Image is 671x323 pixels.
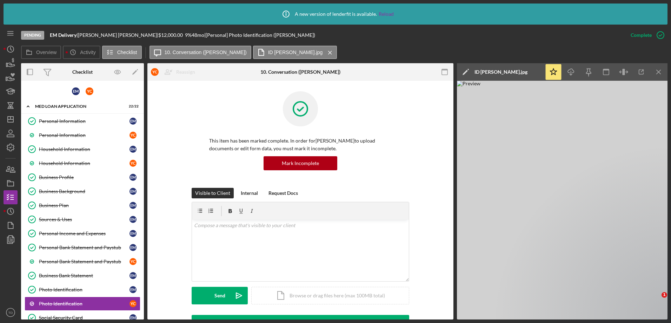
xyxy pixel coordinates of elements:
button: Visible to Client [192,188,234,198]
div: 48 mo [192,32,204,38]
div: E M [129,216,137,223]
label: Checklist [117,50,137,55]
div: Internal [241,188,258,198]
div: Social Security Card [39,315,129,321]
div: E M [72,87,80,95]
div: MED Loan Application [35,104,121,108]
a: Personal Bank Statement and PaystubEM [25,240,140,255]
label: Activity [80,50,95,55]
div: Personal Information [39,118,129,124]
div: 10. Conversation ([PERSON_NAME]) [260,69,340,75]
a: Personal Bank Statement and PaystubYC [25,255,140,269]
button: Complete [624,28,667,42]
p: This item has been marked complete. In order for [PERSON_NAME] to upload documents or edit form d... [209,137,392,153]
a: Photo IdentificationYC [25,297,140,311]
div: E M [129,272,137,279]
div: E M [129,202,137,209]
button: ID [PERSON_NAME].jpg [253,46,337,59]
div: Y C [86,87,93,95]
div: E M [129,286,137,293]
a: Personal InformationEM [25,114,140,128]
a: Business ProfileEM [25,170,140,184]
label: Overview [36,50,57,55]
button: Request Docs [265,188,301,198]
div: [PERSON_NAME] [PERSON_NAME] | [78,32,158,38]
button: Checklist [102,46,142,59]
div: Checklist [72,69,93,75]
div: E M [129,244,137,251]
label: 10. Conversation ([PERSON_NAME]) [165,50,247,55]
button: Internal [237,188,261,198]
div: Business Plan [39,203,129,208]
a: Business PlanEM [25,198,140,212]
div: E M [129,230,137,237]
div: A new version of lenderfit is available. [277,5,394,23]
div: Personal Information [39,132,129,138]
a: Photo IdentificationEM [25,283,140,297]
a: Sources & UsesEM [25,212,140,226]
div: Pending [21,31,44,40]
a: Household InformationYC [25,156,140,170]
div: Mark Incomplete [282,156,319,170]
div: Household Information [39,160,129,166]
div: Send [214,287,225,304]
div: Household Information [39,146,129,152]
button: Activity [63,46,100,59]
div: Visible to Client [195,188,230,198]
div: Personal Income and Expenses [39,231,129,236]
iframe: Intercom live chat [647,292,664,309]
div: Reassign [176,65,195,79]
div: $12,000.00 [158,32,185,38]
a: Personal InformationYC [25,128,140,142]
div: Business Profile [39,174,129,180]
div: E M [129,118,137,125]
text: TD [8,311,13,315]
div: ID [PERSON_NAME].jpg [474,69,527,75]
button: TD [4,305,18,319]
a: Reload [379,11,394,17]
div: Y C [129,132,137,139]
div: Sources & Uses [39,217,129,222]
div: Complete [631,28,652,42]
a: Business Bank StatementEM [25,269,140,283]
div: Photo Identification [39,301,129,306]
div: Y C [129,300,137,307]
div: Business Bank Statement [39,273,129,278]
div: 9 % [185,32,192,38]
div: | [Personal] Photo Identification ([PERSON_NAME]) [204,32,315,38]
a: Personal Income and ExpensesEM [25,226,140,240]
div: E M [129,146,137,153]
button: Overview [21,46,61,59]
div: Y C [129,160,137,167]
div: Personal Bank Statement and Paystub [39,259,129,264]
div: Request Docs [268,188,298,198]
div: 22 / 22 [126,104,139,108]
a: Business BackgroundEM [25,184,140,198]
b: EM Delivery [50,32,77,38]
div: Business Background [39,189,129,194]
a: Household InformationEM [25,142,140,156]
div: Personal Bank Statement and Paystub [39,245,129,250]
img: Preview [457,81,667,319]
div: E M [129,314,137,321]
div: Photo Identification [39,287,129,292]
div: E M [129,188,137,195]
label: ID [PERSON_NAME].jpg [268,50,323,55]
button: Mark Incomplete [264,156,337,170]
button: Send [192,287,248,304]
div: | [50,32,78,38]
div: Y C [151,68,159,76]
button: YCReassign [147,65,202,79]
div: E M [129,174,137,181]
div: Y C [129,258,137,265]
span: 1 [662,292,667,298]
button: 10. Conversation ([PERSON_NAME]) [150,46,251,59]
